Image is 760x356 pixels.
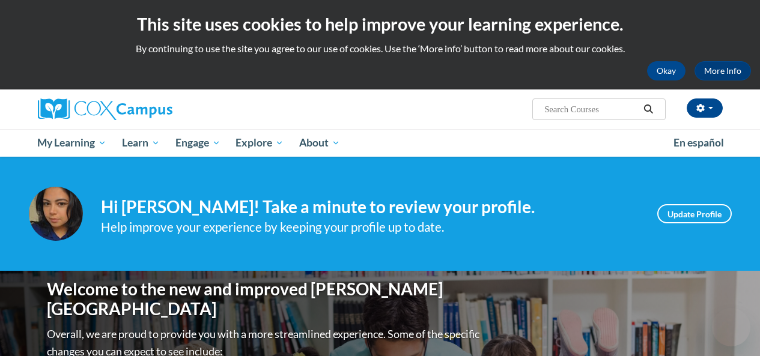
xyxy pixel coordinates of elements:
img: Profile Image [29,187,83,241]
span: Engage [175,136,220,150]
img: Cox Campus [38,98,172,120]
a: Engage [168,129,228,157]
a: Learn [114,129,168,157]
span: En español [673,136,724,149]
iframe: Button to launch messaging window [712,308,750,346]
h1: Welcome to the new and improved [PERSON_NAME][GEOGRAPHIC_DATA] [47,279,482,319]
span: About [299,136,340,150]
input: Search Courses [543,102,639,116]
a: My Learning [30,129,115,157]
a: Update Profile [657,204,732,223]
span: Explore [236,136,284,150]
h4: Hi [PERSON_NAME]! Take a minute to review your profile. [101,197,639,217]
div: Help improve your experience by keeping your profile up to date. [101,217,639,237]
a: En español [666,130,732,155]
div: Main menu [29,129,732,157]
span: Learn [122,136,160,150]
button: Okay [647,61,686,80]
h2: This site uses cookies to help improve your learning experience. [9,12,751,36]
a: Cox Campus [38,98,254,120]
span: My Learning [37,136,106,150]
button: Search [639,102,657,116]
a: More Info [695,61,751,80]
a: Explore [228,129,291,157]
button: Account Settings [687,98,723,118]
a: About [291,129,348,157]
p: By continuing to use the site you agree to our use of cookies. Use the ‘More info’ button to read... [9,42,751,55]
